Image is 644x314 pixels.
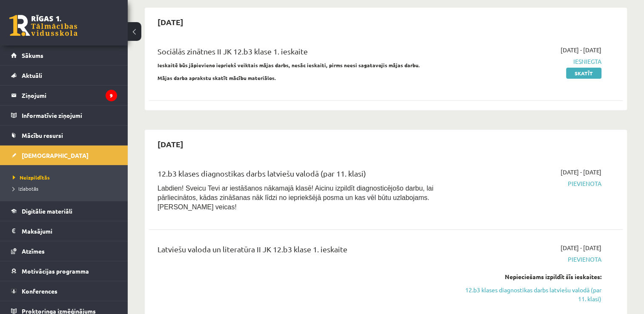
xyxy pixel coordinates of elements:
[22,221,117,241] legend: Maksājumi
[157,168,449,183] div: 12.b3 klases diagnostikas darbs latviešu valodā (par 11. klasi)
[11,241,117,261] a: Atzīmes
[149,12,192,32] h2: [DATE]
[157,74,276,81] strong: Mājas darba aprakstu skatīt mācību materiālos.
[22,207,72,215] span: Digitālie materiāli
[566,68,601,79] a: Skatīt
[149,134,192,154] h2: [DATE]
[22,51,43,59] span: Sākums
[157,243,449,259] div: Latviešu valoda un literatūra II JK 12.b3 klase 1. ieskaite
[462,255,601,264] span: Pievienota
[22,86,117,105] legend: Ziņojumi
[22,71,42,79] span: Aktuāli
[11,66,117,85] a: Aktuāli
[22,131,63,139] span: Mācību resursi
[13,185,119,192] a: Izlabotās
[11,146,117,165] a: [DEMOGRAPHIC_DATA]
[22,106,117,125] legend: Informatīvie ziņojumi
[9,15,77,36] a: Rīgas 1. Tālmācības vidusskola
[11,86,117,105] a: Ziņojumi9
[157,185,433,211] span: Labdien! Sveicu Tevi ar iestāšanos nākamajā klasē! Aicinu izpildīt diagnosticējošo darbu, lai pār...
[11,46,117,65] a: Sākums
[11,106,117,125] a: Informatīvie ziņojumi
[11,201,117,221] a: Digitālie materiāli
[11,281,117,301] a: Konferences
[11,261,117,281] a: Motivācijas programma
[561,243,601,252] span: [DATE] - [DATE]
[22,287,57,295] span: Konferences
[13,174,119,181] a: Neizpildītās
[11,126,117,145] a: Mācību resursi
[22,247,45,255] span: Atzīmes
[157,46,449,61] div: Sociālās zinātnes II JK 12.b3 klase 1. ieskaite
[13,174,50,181] span: Neizpildītās
[462,179,601,188] span: Pievienota
[11,221,117,241] a: Maksājumi
[462,285,601,303] a: 12.b3 klases diagnostikas darbs latviešu valodā (par 11. klasi)
[462,57,601,66] span: Iesniegta
[13,185,38,192] span: Izlabotās
[561,46,601,54] span: [DATE] - [DATE]
[106,90,117,101] i: 9
[22,151,89,159] span: [DEMOGRAPHIC_DATA]
[22,267,89,275] span: Motivācijas programma
[561,168,601,177] span: [DATE] - [DATE]
[157,62,420,69] strong: Ieskaitē būs jāpievieno iepriekš veiktais mājas darbs, nesāc ieskaiti, pirms neesi sagatavojis mā...
[462,272,601,281] div: Nepieciešams izpildīt šīs ieskaites:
